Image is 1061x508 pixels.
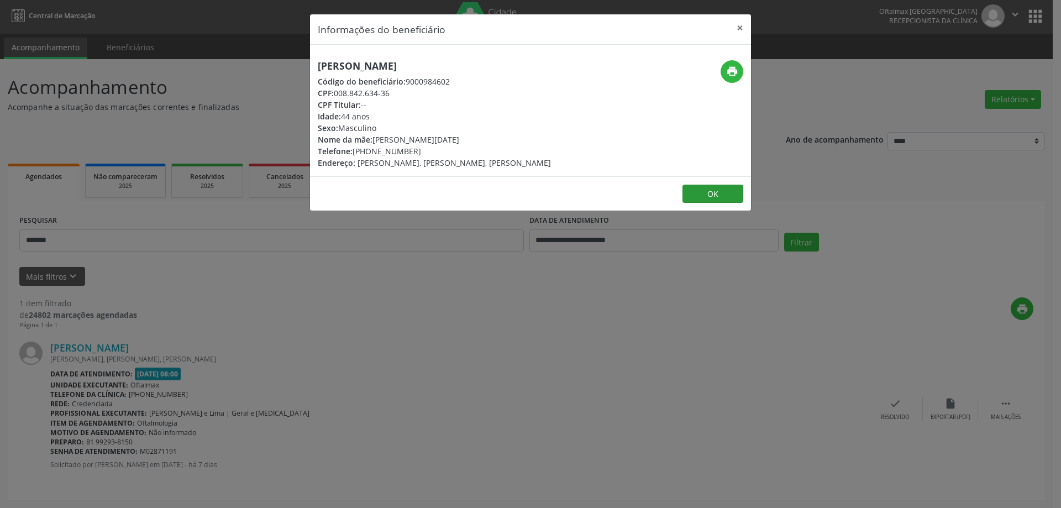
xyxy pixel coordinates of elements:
[318,76,551,87] div: 9000984602
[682,185,743,203] button: OK
[318,111,341,122] span: Idade:
[318,145,551,157] div: [PHONE_NUMBER]
[318,134,551,145] div: [PERSON_NAME][DATE]
[721,60,743,83] button: print
[318,87,551,99] div: 008.842.634-36
[318,99,551,111] div: --
[318,158,355,168] span: Endereço:
[318,134,372,145] span: Nome da mãe:
[358,158,551,168] span: [PERSON_NAME], [PERSON_NAME], [PERSON_NAME]
[318,99,361,110] span: CPF Titular:
[318,22,445,36] h5: Informações do beneficiário
[726,65,738,77] i: print
[318,146,353,156] span: Telefone:
[729,14,751,41] button: Close
[318,60,551,72] h5: [PERSON_NAME]
[318,111,551,122] div: 44 anos
[318,88,334,98] span: CPF:
[318,122,551,134] div: Masculino
[318,76,406,87] span: Código do beneficiário:
[318,123,338,133] span: Sexo:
